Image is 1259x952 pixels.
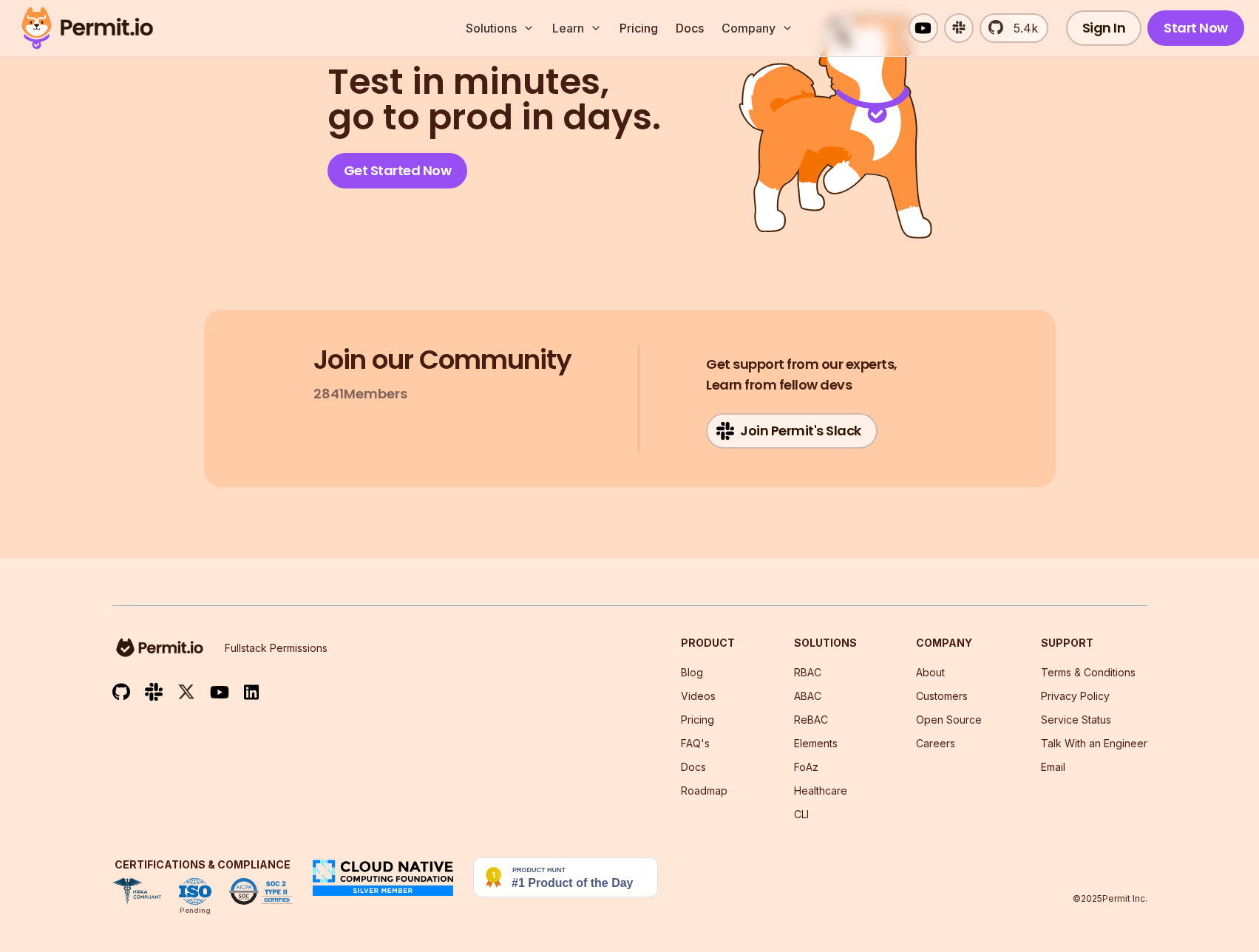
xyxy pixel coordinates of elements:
[1041,761,1065,773] a: Email
[473,857,658,897] img: Permit.io - Never build permissions again | Product Hunt
[980,13,1048,43] a: 5.4k
[916,713,982,726] a: Open Source
[794,690,821,702] a: ABAC
[794,761,818,773] a: FoAz
[916,636,982,650] h3: Company
[112,636,207,659] img: logo
[794,713,828,726] a: ReBAC
[916,737,955,749] a: Careers
[1005,19,1038,37] span: 5.4k
[670,13,710,43] a: Docs
[1073,893,1147,905] p: © 2025 Permit Inc.
[112,878,161,905] img: HIPAA
[1041,713,1111,726] a: Service Status
[460,13,540,43] button: Solutions
[1147,10,1244,46] a: Start Now
[313,384,407,404] p: 2841 Members
[706,354,897,395] h4: Learn from fellow devs
[794,636,857,650] h3: Solutions
[706,413,878,449] a: Join Permit's Slack
[112,857,293,872] h3: Certifications & Compliance
[229,878,293,905] img: SOC
[1041,636,1147,650] h3: Support
[1066,10,1142,46] a: Sign In
[794,666,821,679] a: RBAC
[794,737,838,749] a: Elements
[225,641,328,656] p: Fullstack Permissions
[179,878,211,905] img: ISO
[716,13,799,43] button: Company
[916,690,968,702] a: Customers
[681,761,706,773] a: Docs
[614,13,664,43] a: Pricing
[706,354,897,375] span: Get support from our experts,
[681,666,703,679] a: Blog
[1041,690,1110,702] a: Privacy Policy
[15,3,160,53] img: Permit logo
[794,784,847,797] a: Healthcare
[112,683,130,701] img: github
[313,345,571,375] h3: Join our Community
[681,636,735,650] h3: Product
[328,64,661,100] span: Test in minutes,
[1041,666,1136,679] a: Terms & Conditions
[210,684,229,701] img: youtube
[328,153,468,188] a: Get Started Now
[794,808,809,820] a: CLI
[546,13,608,43] button: Learn
[681,737,710,749] a: FAQ's
[681,690,716,702] a: Videos
[244,684,259,701] img: linkedin
[681,713,714,726] a: Pricing
[328,64,661,135] h2: go to prod in days.
[681,784,727,797] a: Roadmap
[916,666,945,679] a: About
[145,681,163,701] img: slack
[1041,737,1147,749] a: Talk With an Engineer
[177,683,195,701] img: twitter
[180,905,211,917] div: Pending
